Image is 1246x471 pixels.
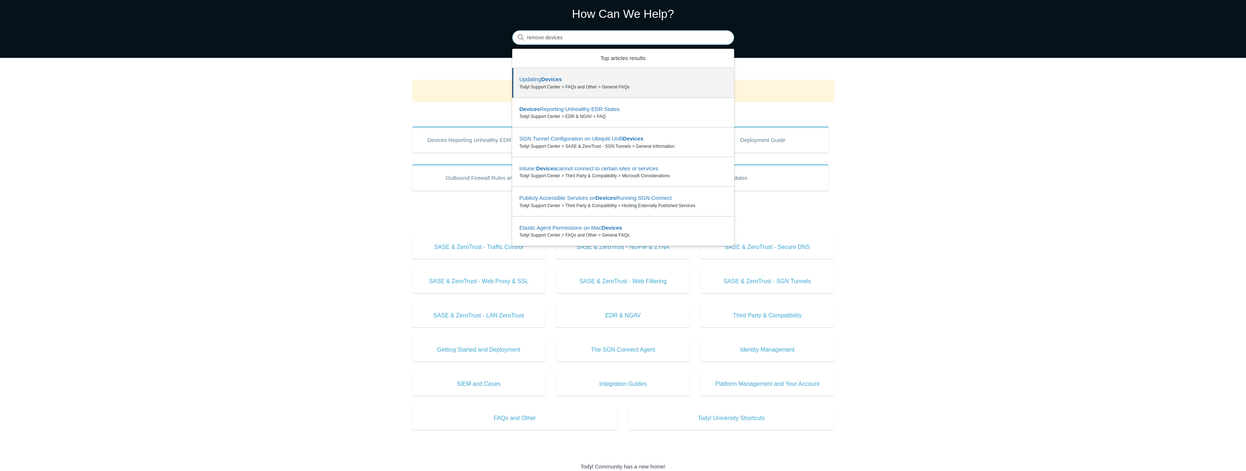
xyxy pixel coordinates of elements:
[701,338,834,361] a: Identity Management
[520,225,622,232] zd-autocomplete-title-multibrand: Suggested result 6 Elastic Agent Permissions on Mac <em>Devices</em>
[423,345,535,354] span: Getting Started and Deployment
[520,113,727,120] zd-autocomplete-breadcrumbs-multibrand: Todyl Support Center > EDR & NGAV > FAQ
[601,225,622,231] em: Devices
[697,127,829,153] a: Deployment Guide
[596,195,616,201] em: Devices
[567,311,679,320] span: EDR & NGAV
[423,243,535,252] span: SASE & ZeroTrust - Traffic Control
[556,270,690,293] a: SASE & ZeroTrust - Web Filtering
[567,345,679,354] span: The SGN Connect Agent
[412,372,546,396] a: SIEM and Cases
[423,414,607,423] span: FAQs and Other
[556,338,690,361] a: The SGN Connect Agent
[520,135,644,143] zd-autocomplete-title-multibrand: Suggested result 3 SGN Tunnel Configuration on Ubiquiti Unifi <em>Devices</em>
[556,304,690,327] a: EDR & NGAV
[412,220,834,232] h2: Knowledge Base
[712,380,823,388] span: Platform Management and Your Account
[712,345,823,354] span: Identity Management
[701,372,834,396] a: Platform Management and Your Account
[512,5,734,23] h1: How Can We Help?
[512,31,734,45] input: Search
[629,407,834,430] a: Todyl University Shortcuts
[712,277,823,286] span: SASE & ZeroTrust - SGN Tunnels
[512,49,734,68] zd-autocomplete-header: Top articles results
[556,372,690,396] a: Integration Guides
[567,243,679,252] span: SASE & ZeroTrust - NGFW & ZTNA
[567,380,679,388] span: Integration Guides
[412,165,615,191] a: Outbound Firewall Rules and IPs used by SGN Connect
[520,106,620,114] zd-autocomplete-title-multibrand: Suggested result 2 <em>Devices</em> Reporting Unhealthy EDR States
[701,235,834,259] a: SASE & ZeroTrust - Secure DNS
[520,195,672,202] zd-autocomplete-title-multibrand: Suggested result 5 Publicly Accessible Services on <em>Devices</em> Running SGN Connect
[412,108,834,120] h2: Popular Articles
[412,338,546,361] a: Getting Started and Deployment
[640,414,823,423] span: Todyl University Shortcuts
[423,311,535,320] span: SASE & ZeroTrust - LAN ZeroTrust
[701,270,834,293] a: SASE & ZeroTrust - SGN Tunnels
[412,407,618,430] a: FAQs and Other
[520,76,562,84] zd-autocomplete-title-multibrand: Suggested result 1 Updating <em>Devices</em>
[541,76,562,82] em: Devices
[623,135,644,142] em: Devices
[567,277,679,286] span: SASE & ZeroTrust - Web Filtering
[520,143,727,150] zd-autocomplete-breadcrumbs-multibrand: Todyl Support Center > SASE & ZeroTrust - SGN Tunnels > General Information
[536,165,557,171] em: Devices
[520,202,727,209] zd-autocomplete-breadcrumbs-multibrand: Todyl Support Center > Third Party & Compatibility > Hosting Externally Published Services
[520,106,540,112] em: Devices
[423,380,535,388] span: SIEM and Cases
[423,277,535,286] span: SASE & ZeroTrust - Web Proxy & SSL
[520,165,658,173] zd-autocomplete-title-multibrand: Suggested result 4 Intune: <em>Devices</em> cannot connect to certain sites or services
[520,84,727,90] zd-autocomplete-breadcrumbs-multibrand: Todyl Support Center > FAQs and Other > General FAQs
[412,235,546,259] a: SASE & ZeroTrust - Traffic Control
[556,235,690,259] a: SASE & ZeroTrust - NGFW & ZTNA
[412,304,546,327] a: SASE & ZeroTrust - LAN ZeroTrust
[701,304,834,327] a: Third Party & Compatibility
[412,270,546,293] a: SASE & ZeroTrust - Web Proxy & SSL
[520,173,727,179] zd-autocomplete-breadcrumbs-multibrand: Todyl Support Center > Third Party & Compatibility > Microsoft Considerations
[412,127,544,153] a: Devices Reporting Unhealthy EDR States
[712,311,823,320] span: Third Party & Compatibility
[712,243,823,252] span: SASE & ZeroTrust - Secure DNS
[520,232,727,238] zd-autocomplete-breadcrumbs-multibrand: Todyl Support Center > FAQs and Other > General FAQs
